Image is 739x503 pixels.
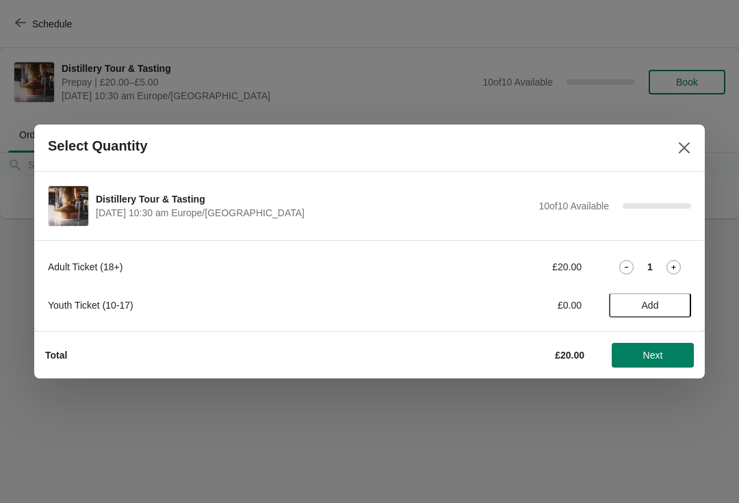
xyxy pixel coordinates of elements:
[96,206,532,220] span: [DATE] 10:30 am Europe/[GEOGRAPHIC_DATA]
[45,350,67,361] strong: Total
[643,350,663,361] span: Next
[455,260,582,274] div: £20.00
[647,260,653,274] strong: 1
[96,192,532,206] span: Distillery Tour & Tasting
[555,350,584,361] strong: £20.00
[612,343,694,367] button: Next
[539,201,609,211] span: 10 of 10 Available
[455,298,582,312] div: £0.00
[48,298,428,312] div: Youth Ticket (10-17)
[48,260,428,274] div: Adult Ticket (18+)
[609,293,691,318] button: Add
[49,186,88,226] img: Distillery Tour & Tasting | | September 26 | 10:30 am Europe/London
[672,136,697,160] button: Close
[642,300,659,311] span: Add
[48,138,148,154] h2: Select Quantity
